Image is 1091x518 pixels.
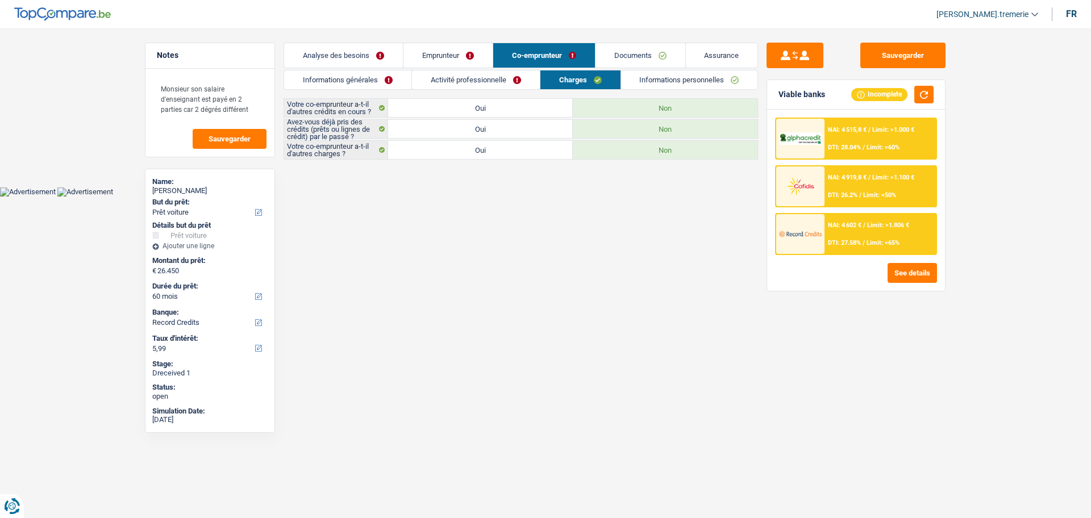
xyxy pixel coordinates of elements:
[209,135,251,143] span: Sauvegarder
[284,141,388,159] label: Votre co-emprunteur a-t-il d'autres charges ?
[152,266,156,275] span: €
[152,221,268,230] div: Détails but du prêt
[388,141,573,159] label: Oui
[152,177,268,186] div: Name:
[867,222,909,229] span: Limit: >1.806 €
[868,174,871,181] span: /
[863,239,865,247] span: /
[828,191,857,199] span: DTI: 26.2%
[828,222,861,229] span: NAI: 4 602 €
[152,256,265,265] label: Montant du prêt:
[412,70,540,89] a: Activité professionnelle
[596,43,685,68] a: Documents
[284,99,388,117] label: Votre co-emprunteur a-t-il d'autres crédits en cours ?
[152,415,268,424] div: [DATE]
[152,369,268,378] div: Dreceived 1
[193,129,266,149] button: Sauvegarder
[868,126,871,133] span: /
[828,239,861,247] span: DTI: 27.58%
[867,239,900,247] span: Limit: <65%
[779,223,821,244] img: Record Credits
[867,144,900,151] span: Limit: <60%
[779,132,821,145] img: AlphaCredit
[573,141,757,159] label: Non
[621,70,758,89] a: Informations personnelles
[152,334,265,343] label: Taux d'intérêt:
[152,392,268,401] div: open
[863,144,865,151] span: /
[152,383,268,392] div: Status:
[152,198,265,207] label: But du prêt:
[403,43,493,68] a: Emprunteur
[152,308,265,317] label: Banque:
[284,43,403,68] a: Analyse des besoins
[388,120,573,138] label: Oui
[778,90,825,99] div: Viable banks
[1066,9,1077,19] div: fr
[828,144,861,151] span: DTI: 28.04%
[851,88,907,101] div: Incomplete
[872,126,914,133] span: Limit: >1.000 €
[936,10,1028,19] span: [PERSON_NAME].tremerie
[152,186,268,195] div: [PERSON_NAME]
[573,99,757,117] label: Non
[872,174,914,181] span: Limit: >1.100 €
[57,187,113,197] img: Advertisement
[779,176,821,197] img: Cofidis
[493,43,595,68] a: Co-emprunteur
[157,51,263,60] h5: Notes
[14,7,111,21] img: TopCompare Logo
[860,43,946,68] button: Sauvegarder
[828,126,867,133] span: NAI: 4 515,8 €
[863,222,865,229] span: /
[152,282,265,291] label: Durée du prêt:
[284,120,388,138] label: Avez-vous déjà pris des crédits (prêts ou lignes de crédit) par le passé ?
[859,191,861,199] span: /
[888,263,937,283] button: See details
[152,242,268,250] div: Ajouter une ligne
[388,99,573,117] label: Oui
[686,43,758,68] a: Assurance
[152,360,268,369] div: Stage:
[284,70,411,89] a: Informations générales
[573,120,757,138] label: Non
[828,174,867,181] span: NAI: 4 919,8 €
[927,5,1038,24] a: [PERSON_NAME].tremerie
[152,407,268,416] div: Simulation Date:
[863,191,896,199] span: Limit: <50%
[540,70,621,89] a: Charges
